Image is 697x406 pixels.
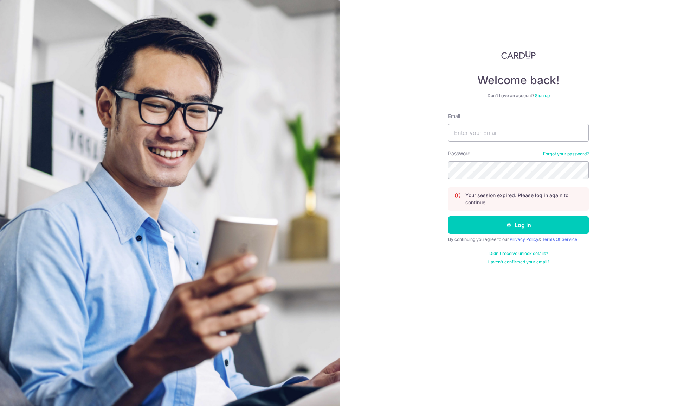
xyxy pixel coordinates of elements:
[448,237,589,242] div: By continuing you agree to our &
[448,73,589,87] h4: Welcome back!
[535,93,550,98] a: Sign up
[489,251,548,256] a: Didn't receive unlock details?
[510,237,538,242] a: Privacy Policy
[448,124,589,142] input: Enter your Email
[542,237,577,242] a: Terms Of Service
[448,150,471,157] label: Password
[465,192,583,206] p: Your session expired. Please log in again to continue.
[448,93,589,99] div: Don’t have an account?
[501,51,536,59] img: CardUp Logo
[543,151,589,157] a: Forgot your password?
[488,259,549,265] a: Haven't confirmed your email?
[448,216,589,234] button: Log in
[448,113,460,120] label: Email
